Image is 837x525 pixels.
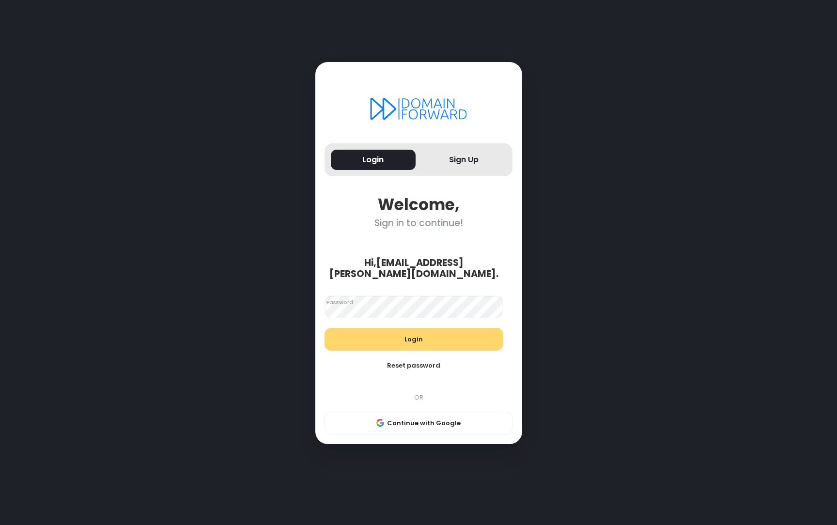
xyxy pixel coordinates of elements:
button: Login [325,328,503,351]
button: Sign Up [422,150,507,170]
div: Sign in to continue! [325,217,512,229]
div: OR [320,393,517,402]
button: Login [331,150,416,170]
button: Continue with Google [325,412,512,435]
div: Hi, [EMAIL_ADDRESS][PERSON_NAME][DOMAIN_NAME] . [320,257,508,280]
div: Welcome, [325,195,512,214]
button: Reset password [325,354,503,377]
